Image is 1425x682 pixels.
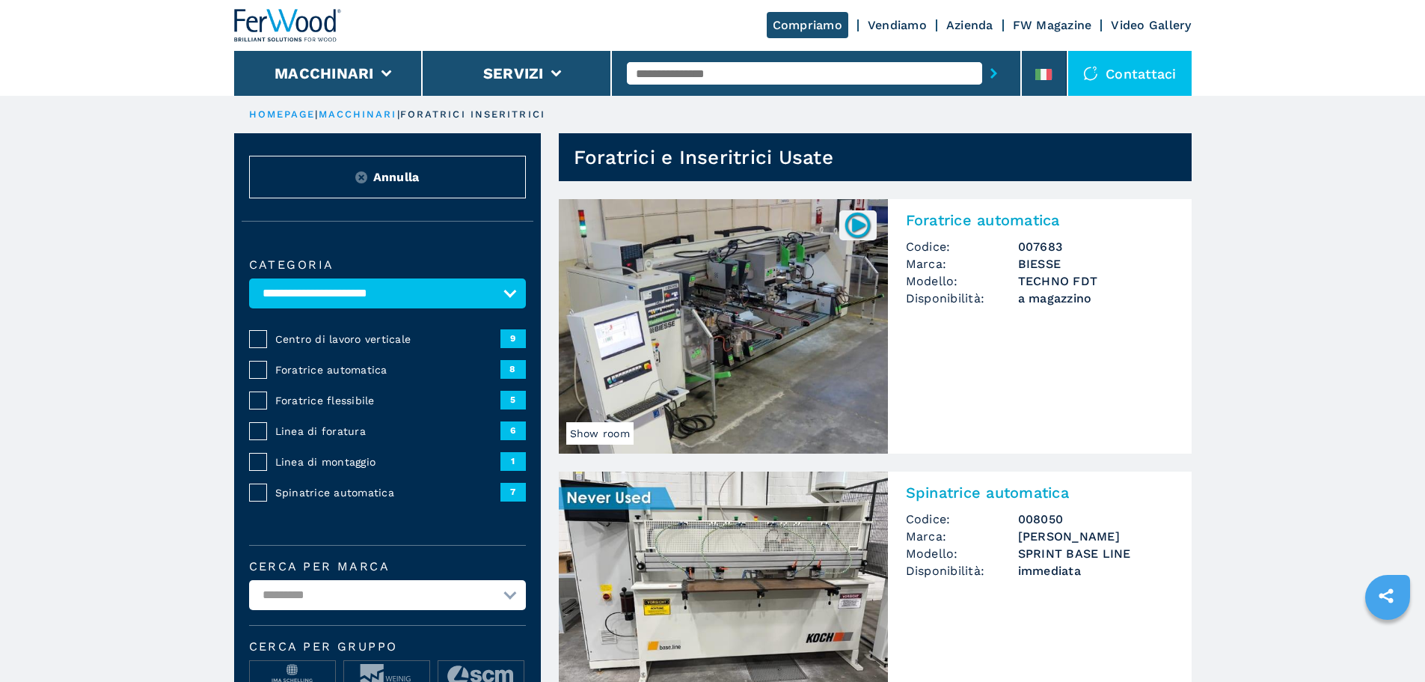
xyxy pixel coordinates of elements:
span: Foratrice flessibile [275,393,500,408]
img: Ferwood [234,9,342,42]
span: Foratrice automatica [275,362,500,377]
span: | [315,109,318,120]
iframe: Chat [1361,615,1414,671]
span: 5 [500,391,526,409]
span: a magazzino [1018,290,1174,307]
span: Disponibilità: [906,290,1018,307]
span: Linea di foratura [275,424,500,439]
span: Linea di montaggio [275,454,500,469]
h3: SPRINT BASE LINE [1018,545,1174,562]
span: 6 [500,421,526,439]
a: Video Gallery [1111,18,1191,32]
span: Modello: [906,273,1018,290]
label: Categoria [249,259,526,271]
a: macchinari [319,109,397,120]
span: Show room [566,422,634,445]
span: Modello: [906,545,1018,562]
span: Disponibilità: [906,562,1018,579]
a: sharethis [1367,577,1405,615]
a: HOMEPAGE [249,109,316,120]
span: Marca: [906,528,1018,545]
img: Reset [355,171,367,183]
span: 7 [500,483,526,501]
h2: Foratrice automatica [906,211,1174,229]
h3: 007683 [1018,238,1174,255]
span: Cerca per Gruppo [249,641,526,653]
a: Azienda [946,18,993,32]
h3: BIESSE [1018,255,1174,273]
button: submit-button [982,56,1005,91]
a: Vendiamo [868,18,927,32]
span: Spinatrice automatica [275,485,500,500]
span: immediata [1018,562,1174,579]
button: ResetAnnulla [249,156,526,198]
span: Codice: [906,238,1018,255]
span: Marca: [906,255,1018,273]
img: Contattaci [1083,66,1098,81]
h2: Spinatrice automatica [906,484,1174,502]
span: Codice: [906,511,1018,528]
a: FW Magazine [1013,18,1092,32]
h3: [PERSON_NAME] [1018,528,1174,545]
img: 007683 [843,210,872,240]
span: 8 [500,360,526,378]
label: Cerca per marca [249,561,526,573]
h3: TECHNO FDT [1018,273,1174,290]
button: Servizi [483,64,544,82]
span: 1 [500,452,526,470]
span: 9 [500,329,526,347]
p: foratrici inseritrici [400,108,545,121]
span: | [397,109,400,120]
a: Foratrice automatica BIESSE TECHNO FDTShow room007683Foratrice automaticaCodice:007683Marca:BIESS... [559,199,1192,454]
img: Foratrice automatica BIESSE TECHNO FDT [559,199,888,454]
span: Annulla [373,168,420,186]
a: Compriamo [767,12,848,38]
h1: Foratrici e Inseritrici Usate [574,145,833,169]
div: Contattaci [1068,51,1192,96]
button: Macchinari [275,64,374,82]
h3: 008050 [1018,511,1174,528]
span: Centro di lavoro verticale [275,332,500,347]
